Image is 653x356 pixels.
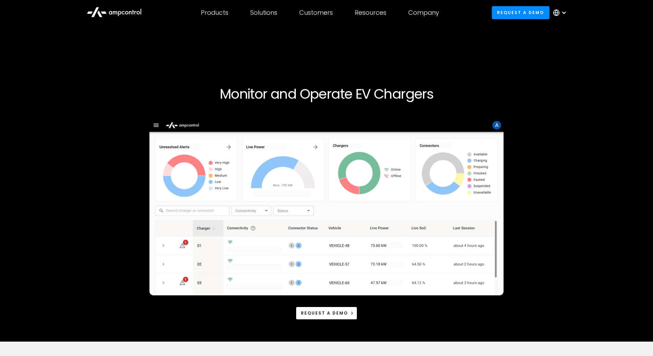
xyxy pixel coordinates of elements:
[492,6,549,19] a: Request a demo
[201,9,228,16] div: Products
[301,310,348,316] div: Request a demo
[408,9,439,16] div: Company
[355,9,386,16] div: Resources
[299,9,333,16] div: Customers
[149,119,504,295] img: Ampcontrol Open Charge Point Protocol OCPP Server for EV Fleet Charging
[250,9,277,16] div: Solutions
[296,307,358,319] a: Request a demo
[118,86,535,102] h1: Monitor and Operate EV Chargers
